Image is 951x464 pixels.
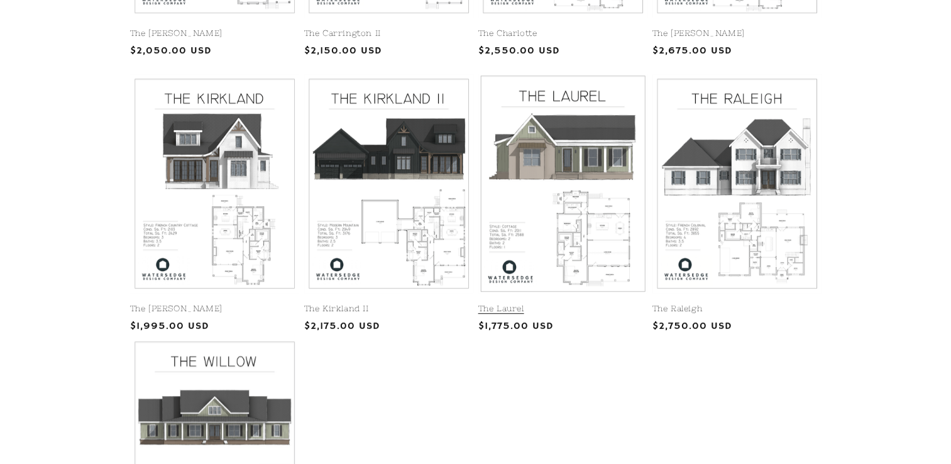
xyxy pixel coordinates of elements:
[478,304,647,314] a: The Laurel
[130,28,299,39] a: The [PERSON_NAME]
[304,28,473,39] a: The Carrington II
[478,28,647,39] a: The Charlotte
[304,304,473,314] a: The Kirkland II
[652,28,822,39] a: The [PERSON_NAME]
[130,304,299,314] a: The [PERSON_NAME]
[652,304,822,314] a: The Raleigh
